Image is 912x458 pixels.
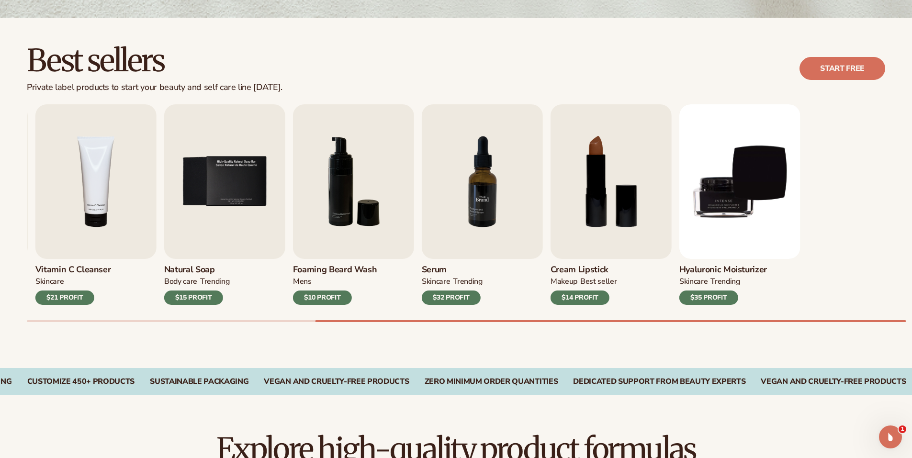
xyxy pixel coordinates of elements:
div: ZERO MINIMUM ORDER QUANTITIES [425,377,558,386]
div: DEDICATED SUPPORT FROM BEAUTY EXPERTS [573,377,745,386]
a: 7 / 9 [422,104,543,305]
div: Private label products to start your beauty and self care line [DATE]. [27,82,282,93]
a: 6 / 9 [293,104,414,305]
div: CUSTOMIZE 450+ PRODUCTS [27,377,135,386]
div: $14 PROFIT [551,290,609,305]
div: Vegan and Cruelty-Free Products [761,377,906,386]
div: SKINCARE [422,277,450,287]
a: 8 / 9 [551,104,672,305]
h3: Cream Lipstick [551,265,617,275]
h3: Serum [422,265,483,275]
div: BODY Care [164,277,197,287]
div: MAKEUP [551,277,577,287]
div: TRENDING [453,277,482,287]
div: TRENDING [200,277,229,287]
div: $15 PROFIT [164,290,223,305]
div: mens [293,277,312,287]
img: Shopify Image 11 [422,104,543,259]
div: $35 PROFIT [679,290,738,305]
div: $21 PROFIT [35,290,94,305]
span: 1 [899,425,906,433]
h3: Foaming beard wash [293,265,377,275]
div: TRENDING [710,277,740,287]
h3: Hyaluronic moisturizer [679,265,767,275]
a: 5 / 9 [164,104,285,305]
iframe: Intercom live chat [879,425,902,448]
div: SKINCARE [679,277,708,287]
div: BEST SELLER [580,277,617,287]
div: VEGAN AND CRUELTY-FREE PRODUCTS [264,377,409,386]
h3: Natural Soap [164,265,230,275]
a: Start free [799,57,885,80]
h2: Best sellers [27,45,282,77]
a: 9 / 9 [679,104,800,305]
a: 4 / 9 [35,104,157,305]
div: $10 PROFIT [293,290,352,305]
div: $32 PROFIT [422,290,481,305]
div: SUSTAINABLE PACKAGING [150,377,248,386]
div: Skincare [35,277,64,287]
h3: Vitamin C Cleanser [35,265,111,275]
